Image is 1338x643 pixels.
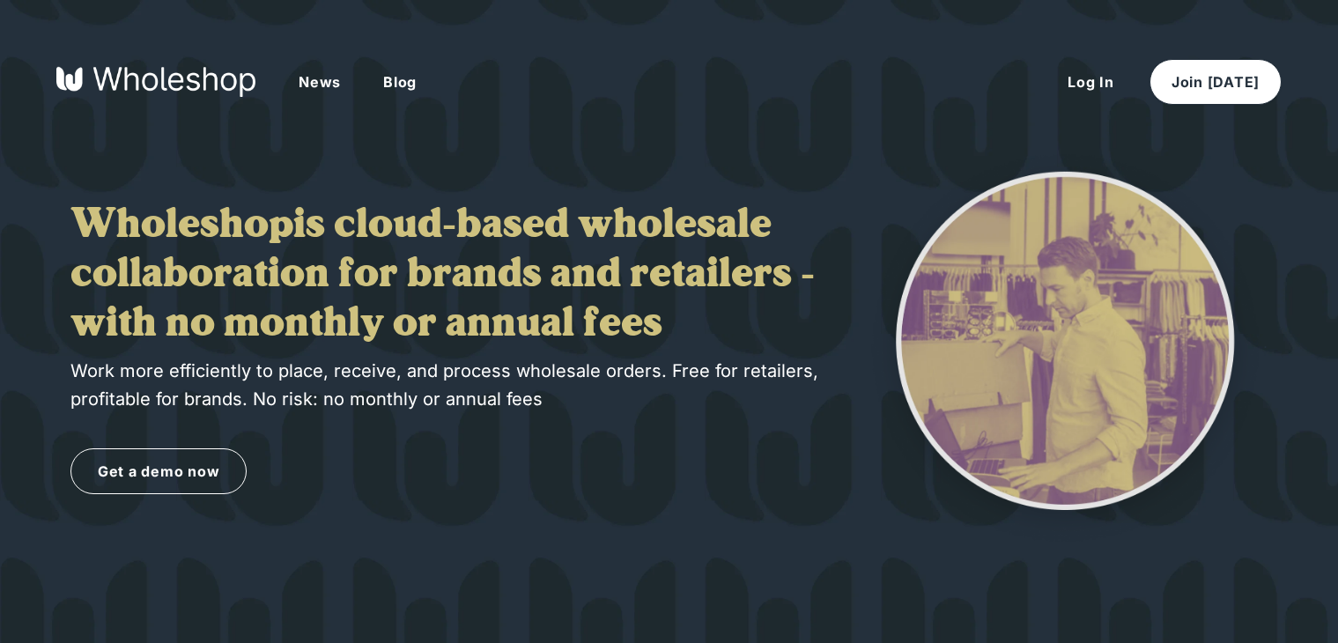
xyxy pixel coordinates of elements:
[362,60,438,104] button: Blog
[1149,59,1282,105] button: Join [DATE]
[277,60,362,104] button: News
[70,150,1268,546] div: ;
[867,150,1263,546] img: Image1
[56,66,255,97] img: Wholeshop logo
[70,202,832,350] h1: is cloud-based wholesale collaboration for brands and retailers - with no monthly or annual fees
[1046,60,1135,104] button: Log In
[70,205,293,248] strong: Wholeshop
[70,448,247,494] a: Get a demo now
[70,357,832,413] p: Work more efficiently to place, receive, and process wholesale orders. Free for retailers, profit...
